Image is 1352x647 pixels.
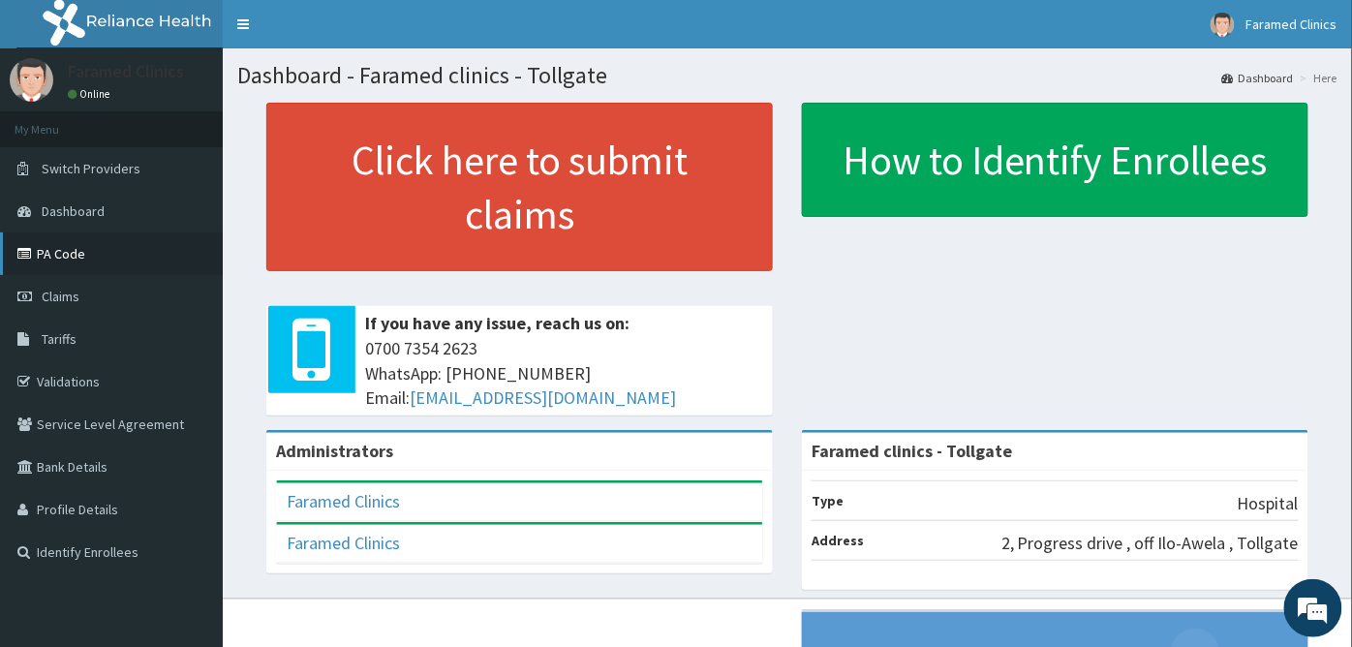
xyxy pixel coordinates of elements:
a: Faramed Clinics [287,532,400,554]
span: Dashboard [42,202,105,220]
span: Claims [42,288,79,305]
a: How to Identify Enrollees [802,103,1308,217]
a: Faramed Clinics [287,490,400,512]
b: Type [812,492,844,509]
h1: Dashboard - Faramed clinics - Tollgate [237,63,1337,88]
a: Click here to submit claims [266,103,773,271]
b: If you have any issue, reach us on: [365,312,630,334]
span: Faramed Clinics [1246,15,1337,33]
a: Online [68,87,114,101]
a: Dashboard [1222,70,1294,86]
b: Address [812,532,864,549]
p: Hospital [1238,491,1299,516]
p: Faramed Clinics [68,63,184,80]
strong: Faramed clinics - Tollgate [812,440,1012,462]
p: 2, Progress drive , off Ilo-Awela , Tollgate [1001,531,1299,556]
span: Switch Providers [42,160,140,177]
a: [EMAIL_ADDRESS][DOMAIN_NAME] [410,386,676,409]
img: User Image [1211,13,1235,37]
b: Administrators [276,440,393,462]
span: 0700 7354 2623 WhatsApp: [PHONE_NUMBER] Email: [365,336,763,411]
li: Here [1296,70,1337,86]
span: Tariffs [42,330,77,348]
img: User Image [10,58,53,102]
